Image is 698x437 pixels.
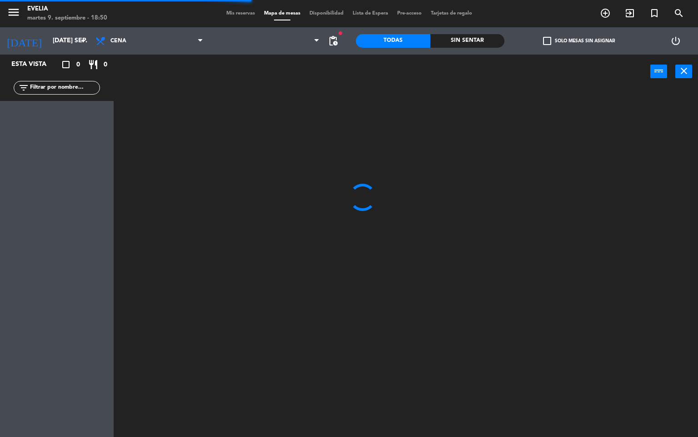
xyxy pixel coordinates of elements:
[259,11,305,16] span: Mapa de mesas
[543,37,551,45] span: check_box_outline_blank
[76,60,80,70] span: 0
[653,65,664,76] i: power_input
[78,35,89,46] i: arrow_drop_down
[426,11,477,16] span: Tarjetas de regalo
[7,5,20,19] i: menu
[18,82,29,93] i: filter_list
[222,11,259,16] span: Mis reservas
[356,34,430,48] div: Todas
[678,65,689,76] i: close
[7,5,20,22] button: menu
[338,30,343,36] span: fiber_manual_record
[110,38,126,44] span: Cena
[670,35,681,46] i: power_settings_new
[5,59,65,70] div: Esta vista
[104,60,107,70] span: 0
[305,11,348,16] span: Disponibilidad
[27,5,107,14] div: Evelia
[624,8,635,19] i: exit_to_app
[328,35,339,46] span: pending_actions
[393,11,426,16] span: Pre-acceso
[673,8,684,19] i: search
[348,11,393,16] span: Lista de Espera
[27,14,107,23] div: martes 9. septiembre - 18:50
[650,65,667,78] button: power_input
[88,59,99,70] i: restaurant
[29,83,100,93] input: Filtrar por nombre...
[430,34,505,48] div: Sin sentar
[60,59,71,70] i: crop_square
[543,37,615,45] label: Solo mesas sin asignar
[649,8,660,19] i: turned_in_not
[600,8,611,19] i: add_circle_outline
[675,65,692,78] button: close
